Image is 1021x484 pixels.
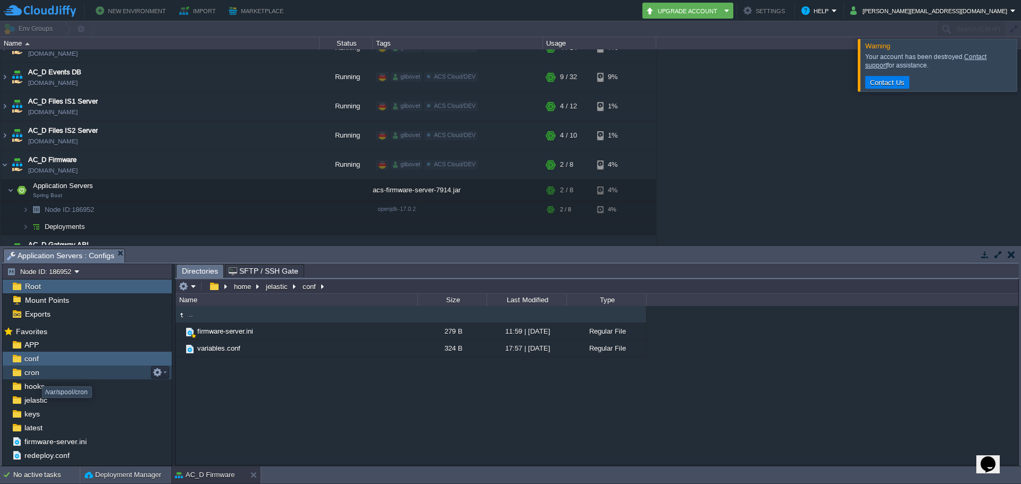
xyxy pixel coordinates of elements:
[10,150,24,179] img: AMDAwAAAACH5BAEAAAAALAAAAAABAAEAAAICRAEAOw==
[32,182,95,190] a: Application ServersSpring Boot
[743,4,788,17] button: Settings
[179,4,219,17] button: Import
[434,132,475,138] span: ACS Cloud/DEV
[13,466,80,483] div: No active tasks
[45,206,72,214] span: Node ID:
[96,4,169,17] button: New Environment
[22,340,40,350] span: APP
[32,181,95,190] span: Application Servers
[320,63,373,91] div: Running
[22,437,88,446] span: firmware-server.ini
[14,327,49,336] span: Favorites
[22,395,49,405] a: jelastic
[28,96,98,107] a: AC_D Files IS1 Server
[22,368,41,377] a: cron
[22,354,40,363] span: conf
[14,180,29,201] img: AMDAwAAAACH5BAEAAAAALAAAAAABAAEAAAICRAEAOw==
[22,409,41,419] span: keys
[232,282,254,291] button: home
[14,327,49,336] a: Favorites
[560,201,571,218] div: 2 / 8
[417,340,487,356] div: 324 B
[10,92,24,121] img: AMDAwAAAACH5BAEAAAAALAAAAAABAAEAAAICRAEAOw==
[1,63,9,91] img: AMDAwAAAACH5BAEAAAAALAAAAAABAAEAAAICRAEAOw==
[22,381,46,391] a: hooks
[543,37,656,49] div: Usage
[597,63,632,91] div: 9%
[320,121,373,150] div: Running
[487,323,566,339] div: 11:59 | [DATE]
[22,218,29,235] img: AMDAwAAAACH5BAEAAAAALAAAAAABAAEAAAICRAEAOw==
[175,340,184,356] img: AMDAwAAAACH5BAEAAAAALAAAAAABAAEAAAICRAEAOw==
[28,67,81,78] a: AC_D Events DB
[22,201,29,218] img: AMDAwAAAACH5BAEAAAAALAAAAAABAAEAAAICRAEAOw==
[566,340,646,356] div: Regular File
[434,73,475,80] span: ACS Cloud/DEV
[487,340,566,356] div: 17:57 | [DATE]
[44,205,96,214] span: 186952
[1,235,9,264] img: AMDAwAAAACH5BAEAAAAALAAAAAABAAEAAAICRAEAOw==
[28,240,89,250] a: AC_D Gateway API
[23,295,71,305] span: Mount Points
[175,470,235,480] button: AC_D Firmware
[373,37,542,49] div: Tags
[417,323,487,339] div: 279 B
[560,235,577,264] div: 5 / 15
[175,279,1018,294] input: Click to enter the path
[28,78,78,88] span: [DOMAIN_NAME]
[597,121,632,150] div: 1%
[419,294,487,306] div: Size
[29,218,44,235] img: AMDAwAAAACH5BAEAAAAALAAAAAABAAEAAAICRAEAOw==
[23,282,43,291] a: Root
[867,78,908,87] button: Contact Us
[23,309,52,319] span: Exports
[560,92,577,121] div: 4 / 12
[434,161,475,167] span: ACS Cloud/DEV
[1,121,9,150] img: AMDAwAAAACH5BAEAAAAALAAAAAABAAEAAAICRAEAOw==
[45,388,89,396] div: /var/spool/cron
[28,48,78,59] a: [DOMAIN_NAME]
[29,201,44,218] img: AMDAwAAAACH5BAEAAAAALAAAAAABAAEAAAICRAEAOw==
[597,235,632,264] div: 1%
[177,294,417,306] div: Name
[488,294,566,306] div: Last Modified
[44,205,96,214] a: Node ID:186952
[597,150,632,179] div: 4%
[1,92,9,121] img: AMDAwAAAACH5BAEAAAAALAAAAAABAAEAAAICRAEAOw==
[175,323,184,339] img: AMDAwAAAACH5BAEAAAAALAAAAAABAAEAAAICRAEAOw==
[196,344,242,353] a: variables.conf
[865,42,890,50] span: Warning
[597,180,632,201] div: 4%
[28,136,78,147] a: [DOMAIN_NAME]
[22,423,44,432] a: latest
[28,165,78,176] a: [DOMAIN_NAME]
[566,323,646,339] div: Regular File
[320,235,373,264] div: Running
[22,451,71,460] a: redeploy.conf
[10,235,24,264] img: AMDAwAAAACH5BAEAAAAALAAAAAABAAEAAAICRAEAOw==
[1,37,319,49] div: Name
[865,53,1014,70] div: Your account has been destroyed. for assistance.
[33,192,62,199] span: Spring Boot
[391,131,422,140] div: glibovet
[560,63,577,91] div: 9 / 32
[28,107,78,117] a: [DOMAIN_NAME]
[184,343,196,355] img: AMDAwAAAACH5BAEAAAAALAAAAAABAAEAAAICRAEAOw==
[7,249,114,262] span: Application Servers : Configs
[28,155,77,165] a: AC_D Firmware
[44,222,87,231] a: Deployments
[801,4,832,17] button: Help
[391,160,422,169] div: glibovet
[560,121,577,150] div: 4 / 10
[196,327,255,336] span: firmware-server.ini
[320,37,372,49] div: Status
[850,4,1010,17] button: [PERSON_NAME][EMAIL_ADDRESS][DOMAIN_NAME]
